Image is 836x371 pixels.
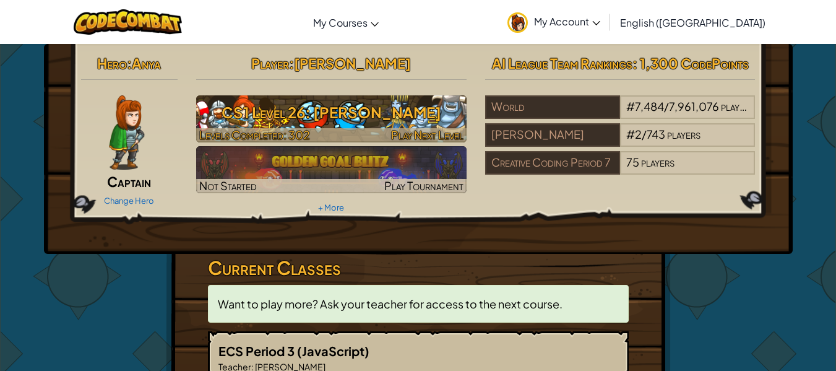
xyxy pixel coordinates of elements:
div: Creative Coding Period 7 [485,151,620,175]
span: # [626,99,635,113]
span: Captain [107,173,151,190]
span: : [289,55,294,72]
a: Change Hero [104,196,154,206]
span: 7,961,076 [669,99,719,113]
div: World [485,95,620,119]
span: : [127,55,132,72]
span: AI League Team Rankings [492,55,632,72]
span: players [721,99,754,113]
span: 7,484 [635,99,664,113]
span: (JavaScript) [297,343,369,359]
span: / [642,127,647,141]
span: players [667,127,700,141]
span: # [626,127,635,141]
img: Golden Goal [196,146,467,193]
span: Levels Completed: 302 [199,128,310,142]
span: Player [251,55,289,72]
a: Not StartedPlay Tournament [196,146,467,193]
div: [PERSON_NAME] [485,123,620,147]
a: English ([GEOGRAPHIC_DATA]) [614,6,772,39]
span: players [641,155,674,169]
span: Anya [132,55,161,72]
span: Not Started [199,178,257,193]
img: CodeCombat logo [74,9,182,35]
a: Play Next Level [196,95,467,142]
a: My Courses [307,6,385,39]
span: Want to play more? Ask your teacher for access to the next course. [218,297,562,311]
span: 743 [647,127,665,141]
img: captain-pose.png [109,95,144,170]
span: 75 [626,155,639,169]
span: Hero [97,55,127,72]
span: : 1,300 CodePoints [632,55,749,72]
h3: CS1 Level 26: [PERSON_NAME] [196,98,467,126]
span: My Courses [313,16,368,29]
img: CS1 Level 26: Wakka Maul [196,95,467,142]
a: + More [318,203,344,212]
span: Play Tournament [384,178,463,193]
span: Play Next Level [391,128,463,142]
a: [PERSON_NAME]#2/743players [485,135,756,149]
span: ECS Period 3 [218,343,297,359]
a: Creative Coding Period 775players [485,163,756,177]
span: / [664,99,669,113]
span: [PERSON_NAME] [294,55,411,72]
img: avatar [507,12,528,33]
a: World#7,484/7,961,076players [485,107,756,121]
h3: Current Classes [208,254,629,282]
span: My Account [534,15,600,28]
span: English ([GEOGRAPHIC_DATA]) [620,16,765,29]
span: 2 [635,127,642,141]
a: My Account [501,2,606,41]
